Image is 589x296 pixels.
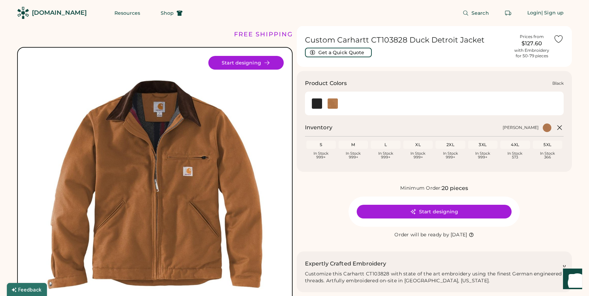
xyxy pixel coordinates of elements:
div: XL [405,142,431,147]
button: Resources [106,6,148,20]
div: Login [527,10,542,16]
div: In Stock 366 [534,152,561,159]
div: In Stock 999+ [340,152,367,159]
button: Get a Quick Quote [305,48,372,57]
div: 2XL [437,142,464,147]
div: M [340,142,367,147]
h3: Product Colors [305,79,347,87]
button: Search [454,6,497,20]
img: Rendered Logo - Screens [17,7,29,19]
button: Retrieve an order [501,6,515,20]
img: Carhartt Brown Swatch Image [328,98,338,109]
div: Order will be ready by [394,232,449,238]
div: Carhartt Brown [328,98,338,109]
button: Start designing [357,205,512,218]
div: $127.60 [514,39,549,48]
div: [PERSON_NAME] [503,125,539,130]
h1: Custom Carhartt CT103828 Duck Detroit Jacket [305,35,511,45]
img: Black Swatch Image [312,98,322,109]
div: In Stock 999+ [469,152,496,159]
div: Customize this Carhartt CT103828 with state of the art embroidery using the finest German enginee... [305,271,564,284]
div: In Stock 999+ [437,152,464,159]
h2: Expertly Crafted Embroidery [305,260,386,268]
span: Search [471,11,489,15]
div: Black [312,98,322,109]
div: 20 pieces [442,184,468,192]
div: [DATE] [451,232,467,238]
div: [DOMAIN_NAME] [32,9,87,17]
div: L [372,142,399,147]
div: FREE SHIPPING [234,30,293,39]
span: Shop [161,11,174,15]
div: 3XL [469,142,496,147]
div: In Stock 999+ [372,152,399,159]
div: with Embroidery for 50-79 pieces [514,48,549,59]
div: Black [552,81,564,86]
div: In Stock 999+ [308,152,334,159]
iframe: Front Chat [556,265,586,295]
div: In Stock 999+ [405,152,431,159]
div: Minimum Order: [400,185,442,192]
div: | Sign up [541,10,564,16]
button: Shop [152,6,191,20]
h2: Inventory [305,123,332,132]
div: In Stock 573 [502,152,528,159]
div: 5XL [534,142,561,147]
div: S [308,142,334,147]
div: Prices from [520,34,544,39]
button: Start designing [208,56,284,70]
div: 4XL [502,142,528,147]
